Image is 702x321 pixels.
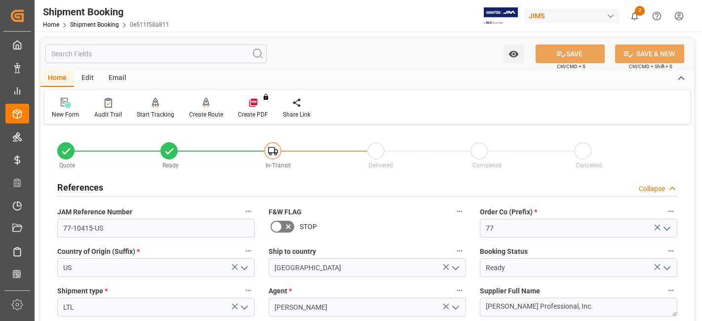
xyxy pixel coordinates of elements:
[70,21,119,28] a: Shipment Booking
[266,162,291,169] span: In-Transit
[283,110,311,119] div: Share Link
[94,110,122,119] div: Audit Trail
[525,9,620,23] div: JIMS
[576,162,602,169] span: Cancelled
[639,184,665,194] div: Collapse
[615,44,684,63] button: SAVE & NEW
[101,70,134,87] div: Email
[236,260,251,276] button: open menu
[236,300,251,315] button: open menu
[40,70,74,87] div: Home
[57,246,140,257] span: Country of Origin (Suffix)
[269,207,302,217] span: F&W FLAG
[646,5,668,27] button: Help Center
[557,63,585,70] span: Ctrl/CMD + S
[52,110,79,119] div: New Form
[664,284,677,297] button: Supplier Full Name
[624,5,646,27] button: show 2 new notifications
[162,162,179,169] span: Ready
[448,300,463,315] button: open menu
[525,6,624,25] button: JIMS
[480,286,540,296] span: Supplier Full Name
[480,207,537,217] span: Order Co (Prefix)
[74,70,101,87] div: Edit
[484,7,518,25] img: Exertis%20JAM%20-%20Email%20Logo.jpg_1722504956.jpg
[57,286,108,296] span: Shipment type
[629,63,672,70] span: Ctrl/CMD + Shift + S
[659,221,674,236] button: open menu
[664,205,677,218] button: Order Co (Prefix) *
[453,284,466,297] button: Agent *
[43,4,169,19] div: Shipment Booking
[448,260,463,276] button: open menu
[369,162,393,169] span: Delivered
[300,222,317,232] span: STOP
[472,162,502,169] span: Completed
[453,205,466,218] button: F&W FLAG
[45,44,267,63] input: Search Fields
[269,286,292,296] span: Agent
[659,260,674,276] button: open menu
[664,244,677,257] button: Booking Status
[43,21,59,28] a: Home
[480,246,528,257] span: Booking Status
[57,181,103,194] h2: References
[242,205,255,218] button: JAM Reference Number
[242,284,255,297] button: Shipment type *
[635,6,645,16] span: 2
[59,162,75,169] span: Quote
[453,244,466,257] button: Ship to country
[57,258,255,277] input: Type to search/select
[536,44,605,63] button: SAVE
[480,298,677,317] textarea: [PERSON_NAME] Professional, Inc.
[242,244,255,257] button: Country of Origin (Suffix) *
[57,207,132,217] span: JAM Reference Number
[504,44,524,63] button: open menu
[189,110,223,119] div: Create Route
[137,110,174,119] div: Start Tracking
[269,246,316,257] span: Ship to country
